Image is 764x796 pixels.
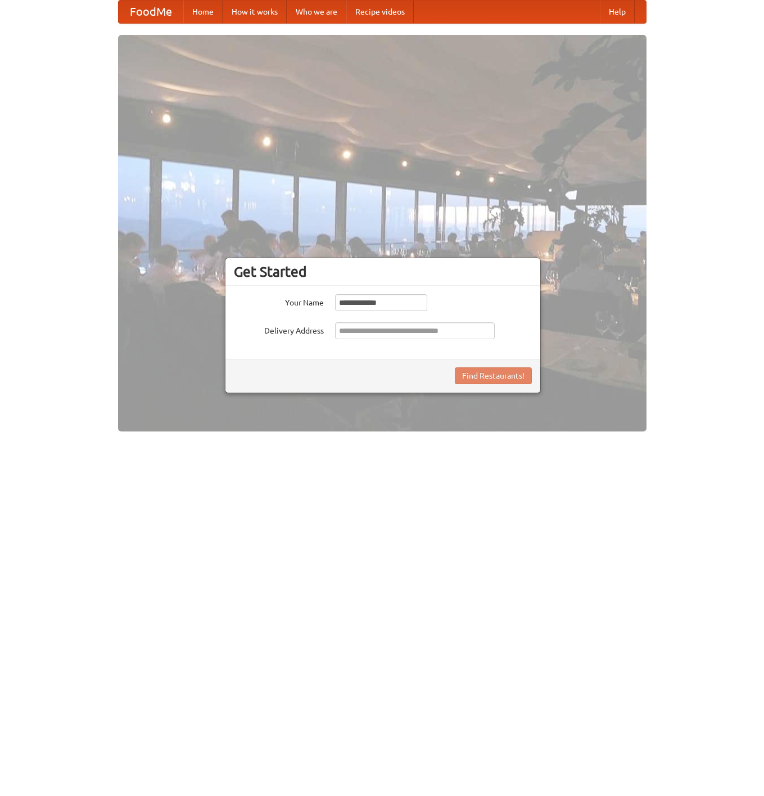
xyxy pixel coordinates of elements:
[119,1,183,23] a: FoodMe
[234,263,532,280] h3: Get Started
[183,1,223,23] a: Home
[455,367,532,384] button: Find Restaurants!
[287,1,346,23] a: Who we are
[346,1,414,23] a: Recipe videos
[223,1,287,23] a: How it works
[234,322,324,336] label: Delivery Address
[234,294,324,308] label: Your Name
[600,1,635,23] a: Help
